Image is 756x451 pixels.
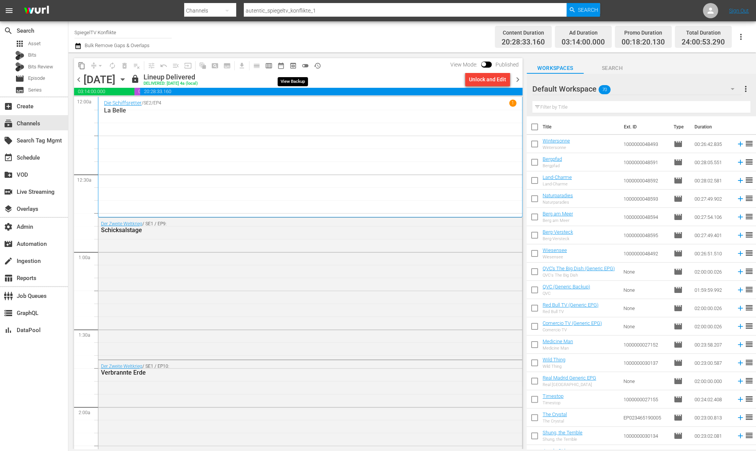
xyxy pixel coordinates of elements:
[691,427,733,445] td: 00:23:02.081
[158,60,170,72] span: Revert to Primary Episode
[543,437,582,442] div: Shung, the Terrible
[543,411,567,417] a: The Crystal
[543,419,567,424] div: The Crystal
[736,176,745,185] svg: Add to Schedule
[28,40,41,47] span: Asset
[4,153,13,162] span: Schedule
[543,382,596,387] div: Real [GEOGRAPHIC_DATA]
[674,249,683,258] span: Episode
[221,60,233,72] span: Create Series Block
[543,229,573,235] a: Berg-Versteck
[620,317,671,335] td: None
[620,427,671,445] td: 1000000030134
[745,376,754,385] span: reorder
[88,60,106,72] span: Remove Gaps & Overlaps
[74,88,134,95] span: 03:14:00.000
[674,340,683,349] span: Episode
[4,274,13,283] span: Reports
[5,6,14,15] span: menu
[248,58,263,73] span: Day Calendar View
[76,60,88,72] span: Copy Lineup
[28,63,53,71] span: Bits Review
[101,221,142,226] a: Der Zweite Weltkrieg
[543,346,573,351] div: Medicine Man
[691,263,733,281] td: 02:00:00.026
[4,136,13,145] span: Search Tag Mgmt
[513,75,522,84] span: chevron_right
[84,73,115,86] div: [DATE]
[543,247,567,253] a: Wiesensee
[620,372,671,390] td: None
[153,100,161,106] p: EP4
[622,38,665,47] span: 00:18:20.130
[265,62,273,70] span: calendar_view_week_outlined
[745,230,754,239] span: reorder
[584,63,641,73] span: Search
[131,74,140,84] span: lock
[469,73,506,86] div: Unlock and Edit
[690,116,735,138] th: Duration
[741,84,750,93] span: more_vert
[620,281,671,299] td: None
[465,73,510,86] button: Unlock and Edit
[745,431,754,440] span: reorder
[736,322,745,331] svg: Add to Schedule
[4,204,13,214] span: Overlays
[543,291,590,296] div: QVC
[311,60,324,72] span: View History
[729,8,749,14] a: Sign Out
[543,273,615,278] div: QVC's The Big Dish
[674,194,683,203] span: Episode
[674,413,683,422] span: Episode
[543,339,573,344] a: Medicine Man
[736,195,745,203] svg: Add to Schedule
[101,364,478,376] div: / SE1 / EP10:
[736,286,745,294] svg: Add to Schedule
[736,413,745,422] svg: Add to Schedule
[543,375,596,381] a: Real Madrid Generic EPG
[620,171,671,190] td: 1000000048592
[543,430,582,435] a: Shung, the Terrible
[142,100,144,106] p: /
[104,100,142,106] a: Die Schiffsretter
[15,39,24,48] span: Asset
[543,320,602,326] a: Comercio TV (Generic EPG)
[15,74,24,83] span: Episode
[543,236,573,241] div: Berg-Versteck
[691,335,733,354] td: 00:23:58.207
[691,226,733,244] td: 00:27:49.401
[691,354,733,372] td: 00:23:00.587
[682,38,725,47] span: 24:00:53.290
[527,63,584,73] span: Workspaces
[543,266,615,271] a: QVC's The Big Dish (Generic EPG)
[691,208,733,226] td: 00:27:54.106
[745,212,754,221] span: reorder
[736,213,745,221] svg: Add to Schedule
[691,408,733,427] td: 00:23:00.813
[511,100,514,106] p: 1
[736,340,745,349] svg: Add to Schedule
[101,364,142,369] a: Der Zweite Weltkrieg
[502,27,545,38] div: Content Duration
[134,88,140,95] span: 00:18:20.130
[118,60,131,72] span: Select an event to delete
[674,304,683,313] span: Episode
[745,358,754,367] span: reorder
[741,80,750,98] button: more_vert
[620,408,671,427] td: EP023465190005
[543,218,573,223] div: Berg am Meer
[745,285,754,294] span: reorder
[289,62,297,70] span: preview_outlined
[620,208,671,226] td: 1000000048594
[745,413,754,422] span: reorder
[143,58,158,73] span: Customize Events
[674,322,683,331] span: Episode
[736,359,745,367] svg: Add to Schedule
[691,153,733,171] td: 00:28:05.551
[745,194,754,203] span: reorder
[691,281,733,299] td: 01:59:59.992
[669,116,690,138] th: Type
[140,88,522,95] span: 20:28:33.160
[745,176,754,185] span: reorder
[28,86,42,94] span: Series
